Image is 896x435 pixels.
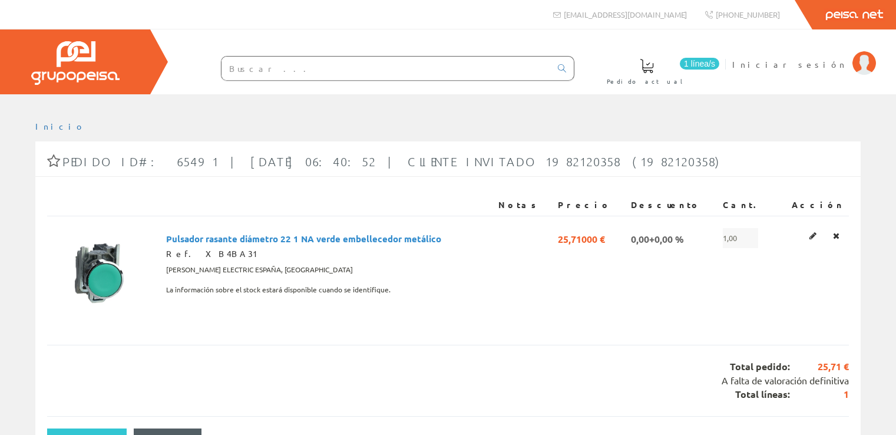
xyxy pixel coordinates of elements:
[607,75,687,87] span: Pedido actual
[631,228,684,248] span: 0,00+0,00 %
[166,248,489,260] div: Ref. XB4BA31
[722,374,849,386] span: A falta de valoración definitiva
[716,9,780,19] span: [PHONE_NUMBER]
[166,260,353,280] span: [PERSON_NAME] ELECTRIC ESPAÑA, [GEOGRAPHIC_DATA]
[221,57,551,80] input: Buscar ...
[790,388,849,401] span: 1
[776,195,849,216] th: Acción
[52,228,140,317] img: Foto artículo Pulsador rasante diámetro 22 1 NA verde embellecedor metálico (150x150)
[47,345,849,416] div: Total pedido: Total líneas:
[564,9,687,19] span: [EMAIL_ADDRESS][DOMAIN_NAME]
[732,49,876,60] a: Iniciar sesión
[829,228,843,243] a: Eliminar
[723,228,758,248] span: 1,00
[732,58,847,70] span: Iniciar sesión
[626,195,718,216] th: Descuento
[62,154,724,169] span: Pedido ID#: 65491 | [DATE] 06:40:52 | Cliente Invitado 1982120358 (1982120358)
[806,228,820,243] a: Editar
[790,360,849,374] span: 25,71 €
[595,49,722,92] a: 1 línea/s Pedido actual
[166,280,391,300] span: La información sobre el stock estará disponible cuando se identifique.
[680,58,719,70] span: 1 línea/s
[718,195,776,216] th: Cant.
[558,228,605,248] span: 25,71000 €
[35,121,85,131] a: Inicio
[553,195,626,216] th: Precio
[494,195,554,216] th: Notas
[166,228,441,248] span: Pulsador rasante diámetro 22 1 NA verde embellecedor metálico
[31,41,120,85] img: Grupo Peisa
